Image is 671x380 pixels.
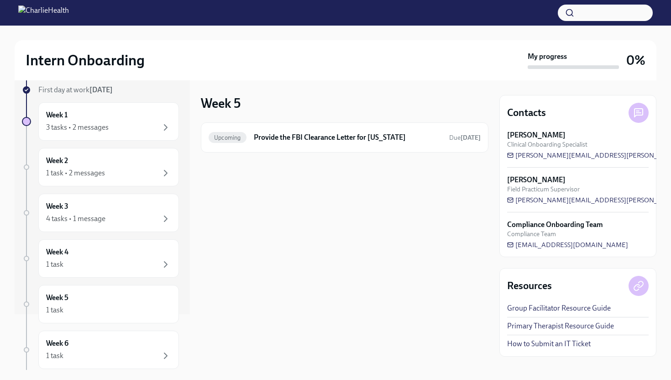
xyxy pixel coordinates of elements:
strong: My progress [528,52,567,62]
h6: Week 2 [46,156,68,166]
span: First day at work [38,85,113,94]
span: Due [449,134,481,142]
a: Week 21 task • 2 messages [22,148,179,186]
a: Week 61 task [22,331,179,369]
h2: Intern Onboarding [26,51,145,69]
a: Week 51 task [22,285,179,323]
a: How to Submit an IT Ticket [507,339,591,349]
h6: Week 3 [46,201,68,211]
div: 4 tasks • 1 message [46,214,105,224]
a: [EMAIL_ADDRESS][DOMAIN_NAME] [507,240,628,249]
strong: [PERSON_NAME] [507,130,566,140]
img: CharlieHealth [18,5,69,20]
span: Clinical Onboarding Specialist [507,140,587,149]
h6: Week 6 [46,338,68,348]
div: 1 task [46,259,63,269]
h6: Provide the FBI Clearance Letter for [US_STATE] [254,132,442,142]
h3: Week 5 [201,95,241,111]
h6: Week 5 [46,293,68,303]
a: Primary Therapist Resource Guide [507,321,614,331]
strong: [PERSON_NAME] [507,175,566,185]
h6: Week 1 [46,110,68,120]
a: Week 13 tasks • 2 messages [22,102,179,141]
span: Field Practicum Supervisor [507,185,580,194]
a: Group Facilitator Resource Guide [507,303,611,313]
span: October 21st, 2025 07:00 [449,133,481,142]
span: Upcoming [209,134,246,141]
h6: Week 4 [46,247,68,257]
strong: [DATE] [89,85,113,94]
div: 1 task • 2 messages [46,168,105,178]
div: 3 tasks • 2 messages [46,122,109,132]
strong: [DATE] [461,134,481,142]
a: Week 34 tasks • 1 message [22,194,179,232]
a: First day at work[DATE] [22,85,179,95]
div: 1 task [46,351,63,361]
h3: 0% [626,52,645,69]
a: Week 41 task [22,239,179,278]
h4: Resources [507,279,552,293]
h4: Contacts [507,106,546,120]
a: UpcomingProvide the FBI Clearance Letter for [US_STATE]Due[DATE] [209,130,481,145]
div: 1 task [46,305,63,315]
span: Compliance Team [507,230,556,238]
strong: Compliance Onboarding Team [507,220,603,230]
